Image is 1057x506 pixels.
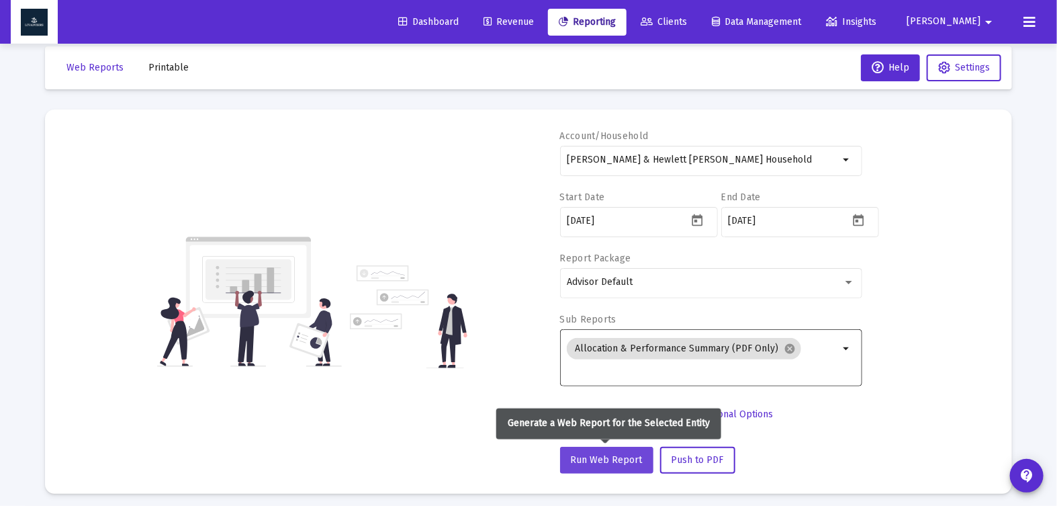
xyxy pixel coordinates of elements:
span: Select Standard Period [571,409,670,420]
a: Dashboard [387,9,469,36]
button: Help [861,54,920,81]
button: Open calendar [849,210,868,230]
input: Select a date [728,216,849,226]
span: Additional Options [695,409,774,420]
mat-icon: contact_support [1019,468,1035,484]
button: Open calendar [688,210,707,230]
span: Insights [826,16,876,28]
a: Revenue [473,9,545,36]
span: Printable [148,62,189,73]
span: [PERSON_NAME] [907,16,980,28]
button: [PERSON_NAME] [890,8,1013,35]
mat-chip-list: Selection [567,335,839,378]
mat-icon: cancel [784,343,796,355]
span: Dashboard [398,16,459,28]
a: Reporting [548,9,627,36]
button: Settings [927,54,1001,81]
input: Search or select an account or household [567,155,839,165]
span: Web Reports [66,62,124,73]
mat-icon: arrow_drop_down [839,152,855,168]
span: Advisor Default [567,276,633,288]
label: Sub Reports [560,314,616,325]
img: reporting [157,235,342,368]
span: Help [872,62,909,73]
a: Data Management [701,9,812,36]
mat-chip: Allocation & Performance Summary (PDF Only) [567,338,801,360]
mat-icon: arrow_drop_down [839,341,855,357]
img: reporting-alt [350,265,467,368]
mat-icon: arrow_drop_down [980,9,997,36]
img: Dashboard [21,9,48,36]
span: Push to PDF [672,454,724,466]
span: Reporting [559,16,616,28]
label: End Date [721,192,761,203]
a: Clients [630,9,698,36]
input: Select a date [567,216,688,226]
label: Report Package [560,253,631,264]
span: Data Management [712,16,801,28]
span: Settings [955,62,990,73]
span: Clients [641,16,687,28]
button: Run Web Report [560,447,653,474]
label: Start Date [560,192,605,203]
label: Account/Household [560,130,649,142]
button: Web Reports [56,54,134,81]
a: Insights [815,9,887,36]
button: Push to PDF [660,447,735,474]
span: Run Web Report [571,454,643,466]
button: Printable [138,54,199,81]
span: Revenue [484,16,534,28]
